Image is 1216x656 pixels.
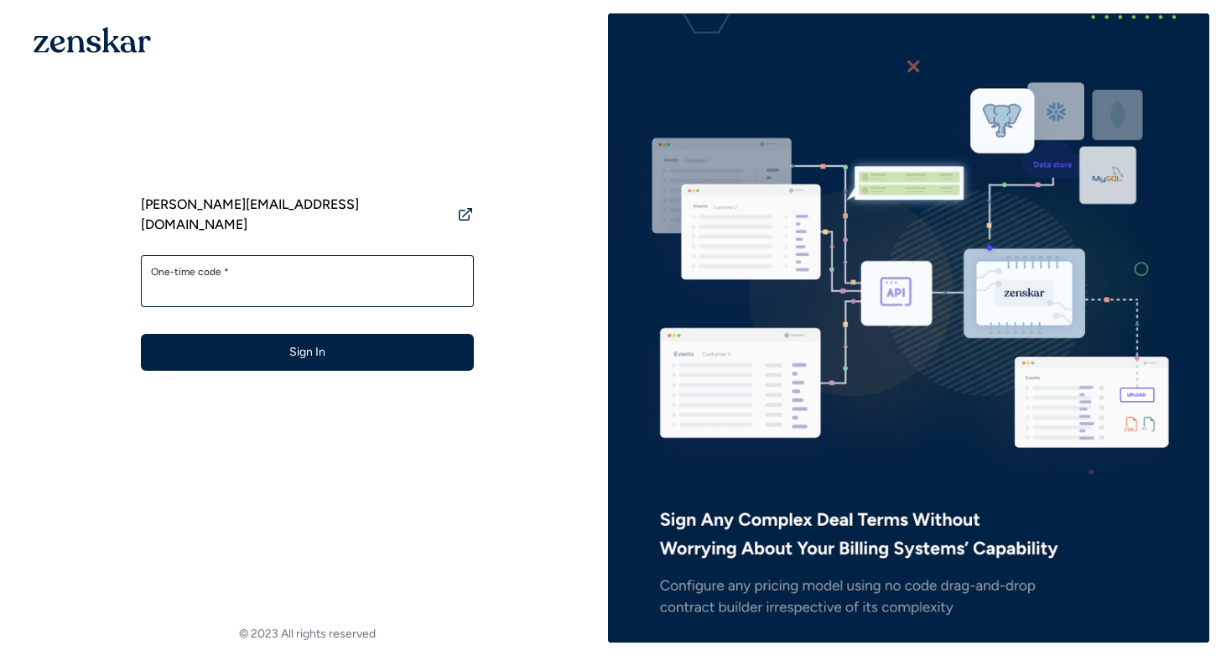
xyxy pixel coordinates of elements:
label: One-time code * [151,265,464,279]
button: Sign In [141,334,474,371]
img: 1OGAJ2xQqyY4LXKgY66KYq0eOWRCkrZdAb3gUhuVAqdWPZE9SRJmCz+oDMSn4zDLXe31Ii730ItAGKgCKgCCgCikA4Av8PJUP... [34,27,151,53]
footer: © 2023 All rights reserved [7,626,608,643]
span: [PERSON_NAME][EMAIL_ADDRESS][DOMAIN_NAME] [141,195,450,235]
